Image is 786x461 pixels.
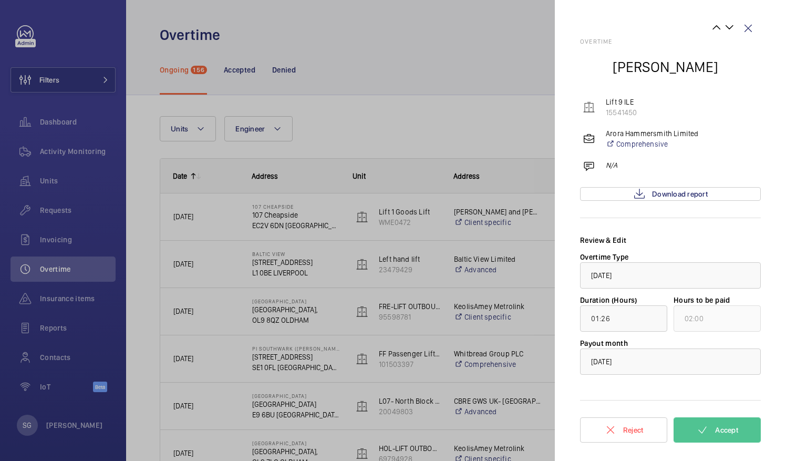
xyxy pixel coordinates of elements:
[613,57,718,77] h2: [PERSON_NAME]
[674,417,761,443] button: Accept
[606,139,699,149] a: Comprehensive
[580,296,637,304] label: Duration (Hours)
[580,253,629,261] label: Overtime Type
[580,417,667,443] button: Reject
[652,190,708,198] span: Download report
[715,426,738,434] span: Accept
[580,235,761,245] div: Review & Edit
[606,128,699,139] p: Arora Hammersmith Limited
[674,296,730,304] label: Hours to be paid
[606,107,637,118] p: 15541450
[674,305,761,332] input: undefined
[591,271,612,280] span: [DATE]
[583,101,595,114] img: elevator.svg
[623,426,644,434] span: Reject
[580,187,761,201] a: Download report
[606,97,637,107] p: Lift 9 ILE
[580,305,667,332] input: function $t(){if((0,e.mK)(at),at.value===S)throw new n.buA(-950,null);return at.value}
[580,339,628,347] label: Payout month
[606,160,618,170] p: N/A
[591,357,612,366] span: [DATE]
[580,38,761,45] h2: Overtime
